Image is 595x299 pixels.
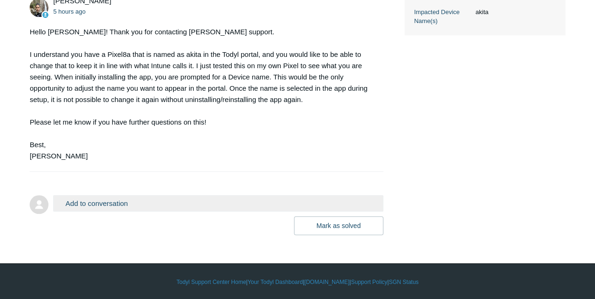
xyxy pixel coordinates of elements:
[53,195,383,212] button: Add to conversation
[471,8,556,17] dd: akita
[294,216,383,235] button: Mark as solved
[176,278,246,286] a: Todyl Support Center Home
[304,278,349,286] a: [DOMAIN_NAME]
[30,278,565,286] div: | | | |
[247,278,302,286] a: Your Todyl Dashboard
[30,26,373,162] div: Hello [PERSON_NAME]! Thank you for contacting [PERSON_NAME] support. I understand you have a Pixe...
[53,8,86,15] time: 09/11/2025, 11:54
[389,278,419,286] a: SGN Status
[414,8,471,26] dt: Impacted Device Name(s)
[351,278,387,286] a: Support Policy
